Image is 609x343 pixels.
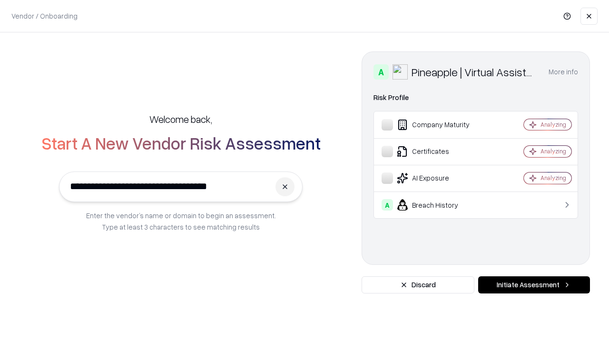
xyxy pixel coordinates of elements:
img: Pineapple | Virtual Assistant Agency [393,64,408,80]
div: Analyzing [540,174,566,182]
button: Discard [362,276,474,293]
div: AI Exposure [382,172,495,184]
button: More info [549,63,578,81]
p: Enter the vendor’s name or domain to begin an assessment. Type at least 3 characters to see match... [86,210,276,232]
p: Vendor / Onboarding [11,11,78,21]
div: Risk Profile [373,92,578,103]
div: Analyzing [540,121,566,129]
div: Certificates [382,146,495,157]
div: Breach History [382,199,495,211]
div: Company Maturity [382,119,495,131]
div: Pineapple | Virtual Assistant Agency [412,64,537,80]
h2: Start A New Vendor Risk Assessment [41,133,321,152]
button: Initiate Assessment [478,276,590,293]
h5: Welcome back, [149,112,212,126]
div: A [382,199,393,211]
div: Analyzing [540,147,566,155]
div: A [373,64,389,80]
